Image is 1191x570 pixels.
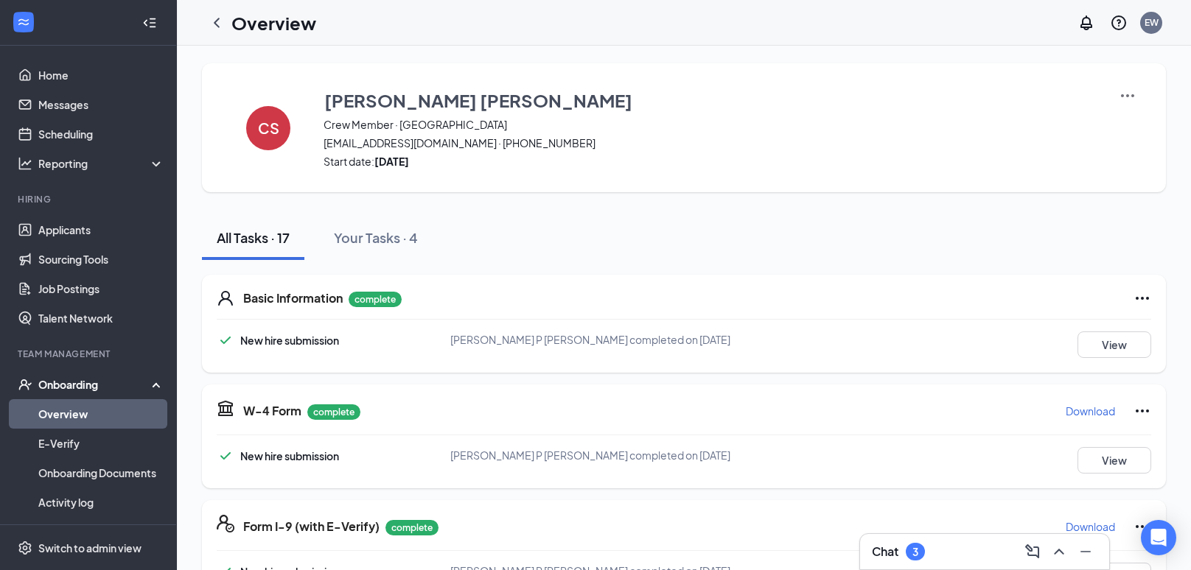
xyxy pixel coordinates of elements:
[240,449,339,462] span: New hire submission
[38,458,164,488] a: Onboarding Documents
[38,244,164,274] a: Sourcing Tools
[217,228,290,247] div: All Tasks · 17
[217,515,234,532] svg: FormI9EVerifyIcon
[38,541,142,555] div: Switch to admin view
[1047,540,1071,563] button: ChevronUp
[243,518,380,535] h5: Form I-9 (with E-Verify)
[1110,14,1128,32] svg: QuestionInfo
[208,14,226,32] svg: ChevronLeft
[450,448,730,462] span: [PERSON_NAME] P [PERSON_NAME] completed on [DATE]
[324,117,1100,132] span: Crew Member · [GEOGRAPHIC_DATA]
[38,517,164,546] a: Team
[1065,399,1116,423] button: Download
[18,193,161,205] div: Hiring
[142,15,157,30] svg: Collapse
[243,290,343,306] h5: Basic Information
[38,60,164,90] a: Home
[38,399,164,429] a: Overview
[38,156,165,171] div: Reporting
[1078,447,1151,474] button: View
[38,215,164,244] a: Applicants
[374,155,409,168] strong: [DATE]
[38,303,164,333] a: Talent Network
[18,377,32,392] svg: UserCheck
[1074,540,1097,563] button: Minimize
[217,289,234,307] svg: User
[217,331,234,349] svg: Checkmark
[38,274,164,303] a: Job Postings
[324,88,632,113] h3: [PERSON_NAME] [PERSON_NAME]
[38,377,152,392] div: Onboarding
[324,136,1100,150] span: [EMAIL_ADDRESS][DOMAIN_NAME] · [PHONE_NUMBER]
[1134,402,1151,420] svg: Ellipses
[18,156,32,171] svg: Analysis
[307,404,360,420] p: complete
[217,399,234,417] svg: TaxGovernmentIcon
[243,403,301,419] h5: W-4 Form
[1119,87,1136,105] img: More Actions
[450,333,730,346] span: [PERSON_NAME] P [PERSON_NAME] completed on [DATE]
[1141,520,1176,555] div: Open Intercom Messenger
[1134,289,1151,307] svg: Ellipses
[1066,519,1115,534] p: Download
[38,488,164,517] a: Activity log
[258,123,279,133] h4: CS
[1078,14,1095,32] svg: Notifications
[240,334,339,347] span: New hire submission
[1024,543,1041,560] svg: ComposeMessage
[16,15,31,29] svg: WorkstreamLogo
[18,541,32,555] svg: Settings
[1050,543,1068,560] svg: ChevronUp
[872,543,898,560] h3: Chat
[1078,331,1151,358] button: View
[912,546,918,558] div: 3
[1066,404,1115,418] p: Download
[334,228,418,247] div: Your Tasks · 4
[324,87,1100,113] button: [PERSON_NAME] [PERSON_NAME]
[38,90,164,119] a: Messages
[217,447,234,465] svg: Checkmark
[38,429,164,458] a: E-Verify
[231,10,316,35] h1: Overview
[1065,515,1116,538] button: Download
[385,520,439,535] p: complete
[231,87,305,169] button: CS
[1134,518,1151,535] svg: Ellipses
[38,119,164,149] a: Scheduling
[1145,16,1159,29] div: EW
[1077,543,1094,560] svg: Minimize
[18,348,161,360] div: Team Management
[349,292,402,307] p: complete
[1021,540,1044,563] button: ComposeMessage
[324,154,1100,169] span: Start date:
